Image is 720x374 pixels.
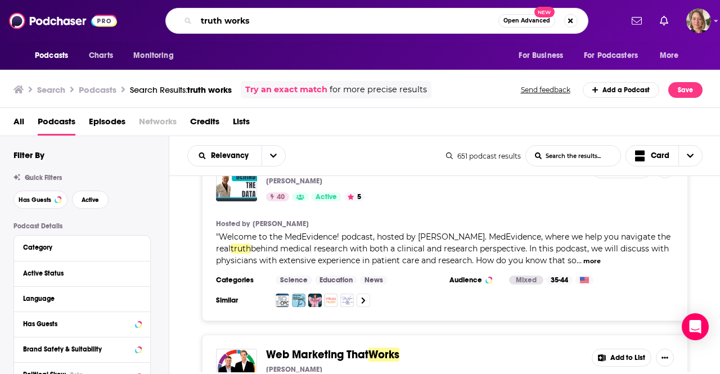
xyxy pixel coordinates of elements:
[686,8,711,33] img: User Profile
[79,84,116,95] h3: Podcasts
[315,276,357,285] a: Education
[577,45,654,66] button: open menu
[188,152,262,160] button: open menu
[82,197,99,203] span: Active
[23,266,141,280] button: Active Status
[360,276,388,285] a: News
[509,276,543,285] div: Mixed
[125,45,188,66] button: open menu
[130,84,232,95] a: Search Results:truth works
[340,294,354,307] a: Pulse Wave by ACvA
[216,219,250,228] h4: Hosted by
[216,276,267,285] h3: Categories
[660,48,679,64] span: More
[324,294,337,307] img: InfiussHealth
[592,349,651,367] button: Add to List
[534,7,555,17] span: New
[311,192,341,201] a: Active
[498,14,555,28] button: Open AdvancedNew
[245,83,327,96] a: Try an exact match
[72,191,109,209] button: Active
[38,112,75,136] a: Podcasts
[196,12,498,30] input: Search podcasts, credits, & more...
[656,349,674,367] button: Show More Button
[546,276,573,285] div: 35-44
[233,112,250,136] a: Lists
[655,11,673,30] a: Show notifications dropdown
[216,160,257,201] img: MedEvidence! Truth Behind the Data
[583,82,660,98] a: Add a Podcast
[519,48,563,64] span: For Business
[23,345,132,353] div: Brand Safety & Suitability
[276,294,289,307] img: The CPC Expedition Podcast
[511,45,577,66] button: open menu
[330,83,427,96] span: for more precise results
[211,152,253,160] span: Relevancy
[449,276,500,285] h3: Audience
[9,10,117,31] img: Podchaser - Follow, Share and Rate Podcasts
[216,244,669,265] span: behind medical research with both a clinical and research perspective. In this podcast, we will d...
[316,192,337,203] span: Active
[13,112,24,136] a: All
[266,365,322,374] p: [PERSON_NAME]
[23,240,141,254] button: Category
[37,84,65,95] h3: Search
[216,232,670,254] span: Welcome to the MedEvidence! podcast, hosted by [PERSON_NAME]. MedEvidence, where we help you navi...
[133,48,173,64] span: Monitoring
[344,192,364,201] button: 5
[686,8,711,33] span: Logged in as AriFortierPr
[23,342,141,356] button: Brand Safety & Suitability
[82,45,120,66] a: Charts
[308,294,322,307] img: Beyond The Paper Gown Podcast
[277,192,285,203] span: 40
[266,192,289,201] a: 40
[165,8,588,34] div: Search podcasts, credits, & more...
[23,269,134,277] div: Active Status
[25,174,62,182] span: Quick Filters
[584,48,638,64] span: For Podcasters
[35,48,68,64] span: Podcasts
[503,18,550,24] span: Open Advanced
[625,145,703,166] button: Choose View
[577,255,582,265] span: ...
[13,222,151,230] p: Podcast Details
[23,320,132,328] div: Has Guests
[292,294,305,307] img: Dissecting Medicine
[216,296,267,305] h3: Similar
[253,219,309,228] a: [PERSON_NAME]
[266,348,368,362] span: Web Marketing That
[266,177,322,186] p: [PERSON_NAME]
[368,348,399,362] span: Works
[686,8,711,33] button: Show profile menu
[583,256,601,266] button: more
[130,84,232,95] div: Search Results:
[89,48,113,64] span: Charts
[231,244,251,254] span: truth
[266,349,399,361] a: Web Marketing ThatWorks
[216,232,670,265] span: "
[23,244,134,251] div: Category
[190,112,219,136] a: Credits
[651,152,669,160] span: Card
[23,295,134,303] div: Language
[652,45,693,66] button: open menu
[23,317,141,331] button: Has Guests
[13,150,44,160] h2: Filter By
[446,152,521,160] div: 651 podcast results
[187,145,286,166] h2: Choose List sort
[276,276,312,285] a: Science
[89,112,125,136] a: Episodes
